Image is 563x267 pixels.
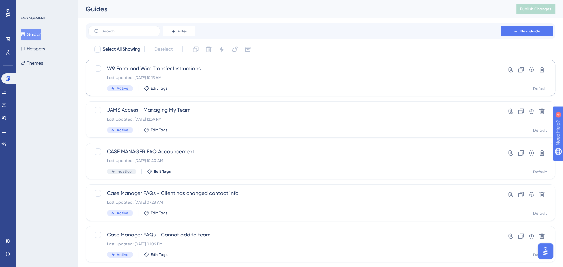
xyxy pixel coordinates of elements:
[86,5,500,14] div: Guides
[520,6,551,12] span: Publish Changes
[107,189,482,197] span: Case Manager FAQs - Client has changed contact info
[45,3,47,8] div: 4
[501,26,553,36] button: New Guide
[151,210,168,216] span: Edit Tags
[117,210,128,216] span: Active
[21,29,41,40] button: Guides
[151,86,168,91] span: Edit Tags
[103,45,140,53] span: Select All Showing
[520,29,540,34] span: New Guide
[107,75,482,80] div: Last Updated: [DATE] 10:13 AM
[117,86,128,91] span: Active
[536,241,555,261] iframe: UserGuiding AI Assistant Launcher
[516,4,555,14] button: Publish Changes
[533,252,547,258] div: Default
[107,231,482,239] span: Case Manager FAQs - Cannot add to team
[117,252,128,257] span: Active
[107,200,482,205] div: Last Updated: [DATE] 07:28 AM
[117,169,132,174] span: Inactive
[147,169,171,174] button: Edit Tags
[107,117,482,122] div: Last Updated: [DATE] 12:59 PM
[533,211,547,216] div: Default
[102,29,154,33] input: Search
[533,169,547,174] div: Default
[144,86,168,91] button: Edit Tags
[533,128,547,133] div: Default
[21,43,45,55] button: Hotspots
[21,16,46,21] div: ENGAGEMENT
[107,65,482,72] span: W9 Form and Wire Transfer Instructions
[107,148,482,156] span: CASE MANAGER FAQ Accouncement
[533,86,547,91] div: Default
[107,158,482,163] div: Last Updated: [DATE] 10:40 AM
[151,252,168,257] span: Edit Tags
[149,44,178,55] button: Deselect
[178,29,187,34] span: Filter
[154,45,173,53] span: Deselect
[163,26,195,36] button: Filter
[154,169,171,174] span: Edit Tags
[21,57,43,69] button: Themes
[151,127,168,133] span: Edit Tags
[117,127,128,133] span: Active
[107,241,482,247] div: Last Updated: [DATE] 01:09 PM
[144,210,168,216] button: Edit Tags
[107,106,482,114] span: JAMS Access - Managing My Team
[144,252,168,257] button: Edit Tags
[144,127,168,133] button: Edit Tags
[15,2,41,9] span: Need Help?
